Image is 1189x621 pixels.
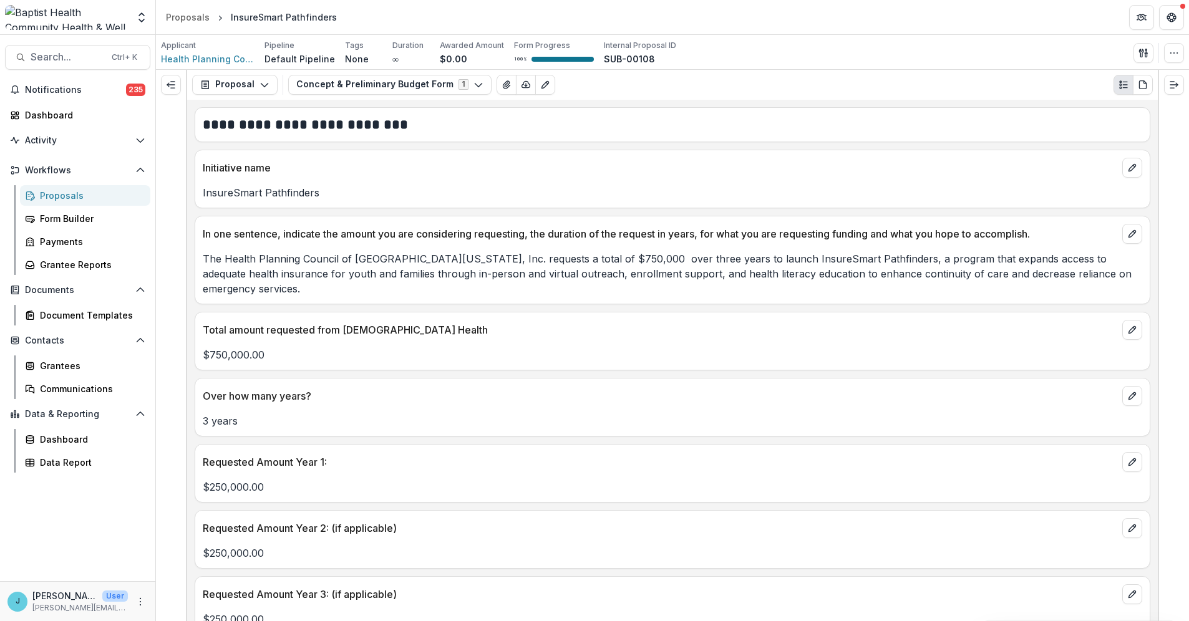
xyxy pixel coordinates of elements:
[264,40,294,51] p: Pipeline
[203,479,1142,494] p: $250,000.00
[166,11,210,24] div: Proposals
[203,251,1142,296] p: The Health Planning Council of [GEOGRAPHIC_DATA][US_STATE], Inc. requests a total of $750,000 ove...
[1122,320,1142,340] button: edit
[231,11,337,24] div: InsureSmart Pathfinders
[5,330,150,350] button: Open Contacts
[32,589,97,602] p: [PERSON_NAME]
[161,8,215,26] a: Proposals
[203,521,1117,536] p: Requested Amount Year 2: (if applicable)
[20,231,150,252] a: Payments
[31,51,104,63] span: Search...
[392,40,424,51] p: Duration
[25,108,140,122] div: Dashboard
[1159,5,1184,30] button: Get Help
[514,55,527,64] p: 100 %
[40,359,140,372] div: Grantees
[102,590,128,602] p: User
[25,135,130,146] span: Activity
[5,280,150,300] button: Open Documents
[203,226,1117,241] p: In one sentence, indicate the amount you are considering requesting, the duration of the request ...
[203,413,1142,428] p: 3 years
[1122,452,1142,472] button: edit
[20,254,150,275] a: Grantee Reports
[5,160,150,180] button: Open Workflows
[109,51,140,64] div: Ctrl + K
[1122,224,1142,244] button: edit
[264,52,335,65] p: Default Pipeline
[497,75,517,95] button: View Attached Files
[203,455,1117,469] p: Requested Amount Year 1:
[20,378,150,399] a: Communications
[345,40,364,51] p: Tags
[40,189,140,202] div: Proposals
[40,382,140,395] div: Communications
[5,45,150,70] button: Search...
[161,52,255,65] a: Health Planning Council Of Northeast [US_STATE] Inc
[20,185,150,206] a: Proposals
[25,409,130,420] span: Data & Reporting
[20,452,150,473] a: Data Report
[161,75,181,95] button: Expand left
[1122,584,1142,604] button: edit
[25,165,130,176] span: Workflows
[126,84,145,96] span: 235
[40,456,140,469] div: Data Report
[25,285,130,296] span: Documents
[203,322,1117,337] p: Total amount requested from [DEMOGRAPHIC_DATA] Health
[1122,518,1142,538] button: edit
[40,235,140,248] div: Payments
[5,105,150,125] a: Dashboard
[133,5,150,30] button: Open entity switcher
[1114,75,1133,95] button: Plaintext view
[203,160,1117,175] p: Initiative name
[40,309,140,322] div: Document Templates
[25,335,130,346] span: Contacts
[440,40,504,51] p: Awarded Amount
[514,40,570,51] p: Form Progress
[604,40,676,51] p: Internal Proposal ID
[20,429,150,450] a: Dashboard
[203,388,1117,403] p: Over how many years?
[20,208,150,229] a: Form Builder
[40,433,140,446] div: Dashboard
[161,8,342,26] nav: breadcrumb
[604,52,655,65] p: SUB-00108
[133,594,148,609] button: More
[40,258,140,271] div: Grantee Reports
[16,597,20,605] div: Jennifer
[1164,75,1184,95] button: Expand right
[203,347,1142,362] p: $750,000.00
[288,75,492,95] button: Concept & Preliminary Budget Form1
[32,602,128,614] p: [PERSON_NAME][EMAIL_ADDRESS][PERSON_NAME][DOMAIN_NAME]
[1129,5,1154,30] button: Partners
[40,212,140,225] div: Form Builder
[5,80,150,100] button: Notifications235
[440,52,467,65] p: $0.00
[161,40,196,51] p: Applicant
[5,5,128,30] img: Baptist Health Community Health & Well Being logo
[345,52,369,65] p: None
[535,75,555,95] button: Edit as form
[392,52,399,65] p: ∞
[25,85,126,95] span: Notifications
[203,546,1142,561] p: $250,000.00
[20,355,150,376] a: Grantees
[1133,75,1153,95] button: PDF view
[5,404,150,424] button: Open Data & Reporting
[203,185,1142,200] p: InsureSmart Pathfinders
[5,130,150,150] button: Open Activity
[192,75,278,95] button: Proposal
[1122,386,1142,406] button: edit
[20,305,150,325] a: Document Templates
[1122,158,1142,178] button: edit
[203,587,1117,602] p: Requested Amount Year 3: (if applicable)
